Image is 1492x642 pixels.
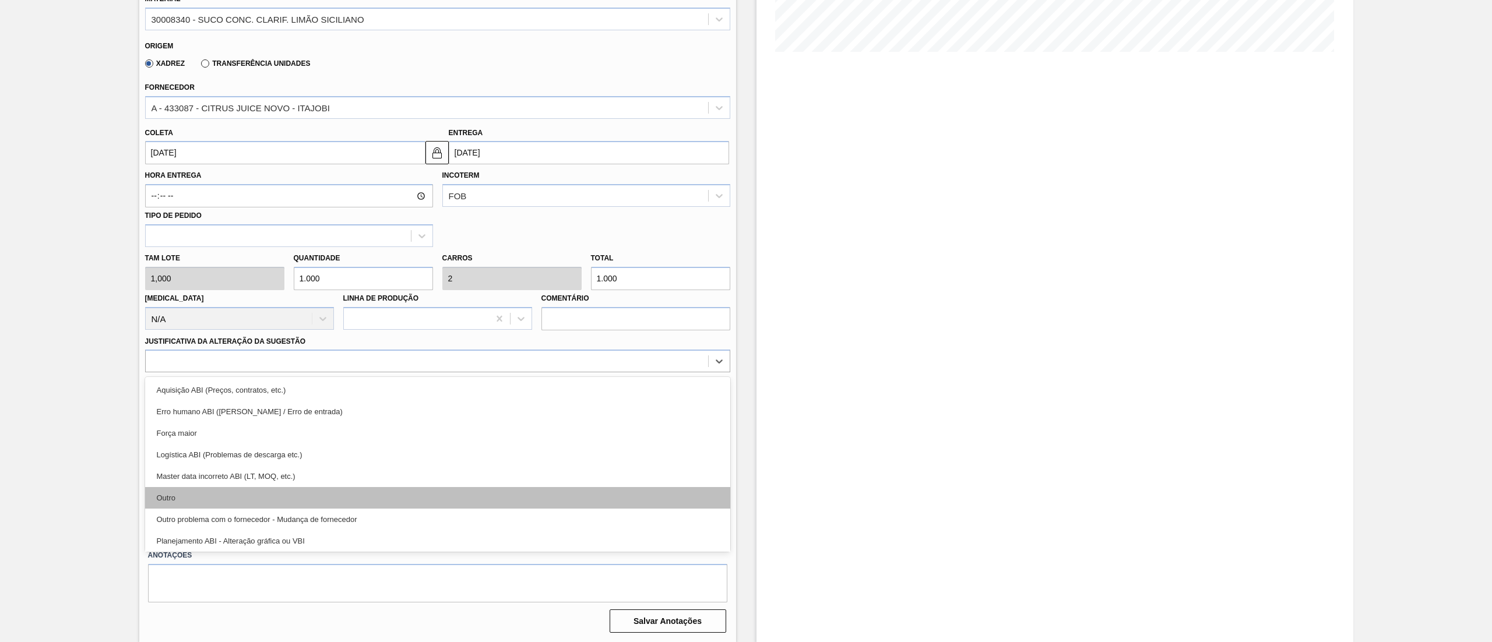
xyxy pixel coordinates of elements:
[152,103,330,112] div: A - 433087 - CITRUS JUICE NOVO - ITAJOBI
[425,141,449,164] button: locked
[201,59,310,68] label: Transferência Unidades
[145,422,730,444] div: Força maior
[145,509,730,530] div: Outro problema com o fornecedor - Mudança de fornecedor
[145,129,173,137] label: Coleta
[145,337,306,345] label: Justificativa da Alteração da Sugestão
[294,254,340,262] label: Quantidade
[430,146,444,160] img: locked
[145,379,730,401] div: Aquisição ABI (Preços, contratos, etc.)
[145,250,284,267] label: Tam lote
[145,487,730,509] div: Outro
[145,42,174,50] label: Origem
[343,294,419,302] label: Linha de Produção
[145,465,730,487] div: Master data incorreto ABI (LT, MOQ, etc.)
[145,83,195,91] label: Fornecedor
[152,14,364,24] div: 30008340 - SUCO CONC. CLARIF. LIMÃO SICILIANO
[449,191,467,201] div: FOB
[145,401,730,422] div: Erro humano ABI ([PERSON_NAME] / Erro de entrada)
[145,530,730,552] div: Planejamento ABI - Alteração gráfica ou VBI
[449,141,729,164] input: dd/mm/yyyy
[610,609,726,633] button: Salvar Anotações
[145,211,202,220] label: Tipo de pedido
[145,167,433,184] label: Hora Entrega
[145,444,730,465] div: Logística ABI (Problemas de descarga etc.)
[148,547,727,564] label: Anotações
[442,254,473,262] label: Carros
[145,294,204,302] label: [MEDICAL_DATA]
[541,290,730,307] label: Comentário
[442,171,480,179] label: Incoterm
[145,375,730,392] label: Observações
[449,129,483,137] label: Entrega
[145,59,185,68] label: Xadrez
[145,141,425,164] input: dd/mm/yyyy
[591,254,614,262] label: Total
